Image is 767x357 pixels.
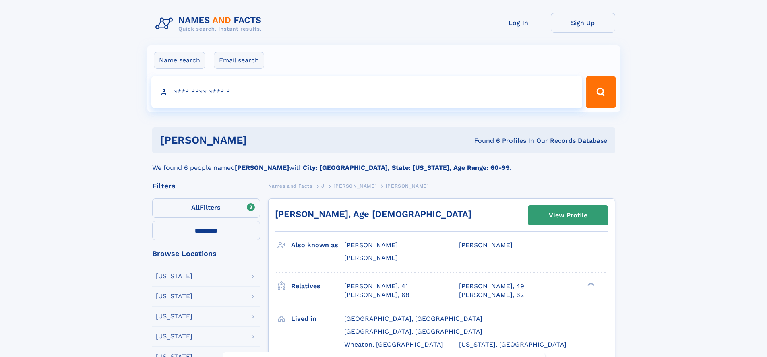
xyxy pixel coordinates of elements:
[586,76,616,108] button: Search Button
[156,333,192,340] div: [US_STATE]
[585,281,595,287] div: ❯
[459,340,566,348] span: [US_STATE], [GEOGRAPHIC_DATA]
[156,313,192,320] div: [US_STATE]
[156,273,192,279] div: [US_STATE]
[291,279,344,293] h3: Relatives
[344,291,409,299] a: [PERSON_NAME], 68
[321,183,325,189] span: J
[268,181,312,191] a: Names and Facts
[275,209,471,219] a: [PERSON_NAME], Age [DEMOGRAPHIC_DATA]
[333,181,376,191] a: [PERSON_NAME]
[333,183,376,189] span: [PERSON_NAME]
[459,241,513,249] span: [PERSON_NAME]
[160,135,361,145] h1: [PERSON_NAME]
[156,293,192,299] div: [US_STATE]
[151,76,583,108] input: search input
[360,136,607,145] div: Found 6 Profiles In Our Records Database
[321,181,325,191] a: J
[344,340,443,348] span: Wheaton, [GEOGRAPHIC_DATA]
[344,315,482,322] span: [GEOGRAPHIC_DATA], [GEOGRAPHIC_DATA]
[291,238,344,252] h3: Also known as
[235,164,289,171] b: [PERSON_NAME]
[152,250,260,257] div: Browse Locations
[152,198,260,218] label: Filters
[152,13,268,35] img: Logo Names and Facts
[291,312,344,326] h3: Lived in
[303,164,510,171] b: City: [GEOGRAPHIC_DATA], State: [US_STATE], Age Range: 60-99
[152,153,615,173] div: We found 6 people named with .
[344,254,398,262] span: [PERSON_NAME]
[386,183,429,189] span: [PERSON_NAME]
[214,52,264,69] label: Email search
[344,282,408,291] a: [PERSON_NAME], 41
[344,241,398,249] span: [PERSON_NAME]
[152,182,260,190] div: Filters
[549,206,587,225] div: View Profile
[528,206,608,225] a: View Profile
[486,13,551,33] a: Log In
[459,282,524,291] a: [PERSON_NAME], 49
[154,52,205,69] label: Name search
[191,204,200,211] span: All
[459,291,524,299] a: [PERSON_NAME], 62
[551,13,615,33] a: Sign Up
[344,328,482,335] span: [GEOGRAPHIC_DATA], [GEOGRAPHIC_DATA]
